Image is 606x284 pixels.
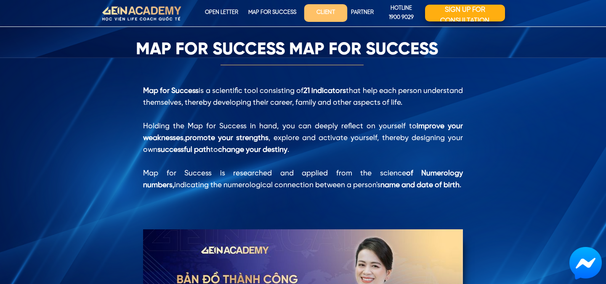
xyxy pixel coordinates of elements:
[143,134,463,154] font: , explore and activate yourself, thereby designing your own
[218,146,287,154] font: change your destiny
[351,10,374,15] font: Partner
[287,146,289,154] font: .
[210,146,218,154] font: to
[143,122,417,130] font: Holding the Map for Success in hand, you can deeply reflect on yourself to
[316,10,335,16] font: CLIENT
[303,87,346,95] font: 21 indicators
[136,41,438,58] font: Map For Success Map For Success
[183,134,185,142] font: ,
[143,87,199,95] font: Map for Success
[143,170,406,177] font: Map for Success is researched and applied from the science
[389,15,414,20] font: 1900 9029
[248,10,296,15] font: map for success
[185,134,268,142] font: promote your strengths
[157,146,210,154] font: successful path
[380,181,460,189] font: name and date of birth
[199,87,303,95] font: is a scientific tool consisting of
[391,6,412,11] font: hotline
[174,181,380,189] font: indicating the numerological connection between a person's
[460,181,461,189] font: .
[440,6,489,24] font: Sign up for consultation
[205,10,238,16] font: Open letter
[378,5,425,21] a: hotline1900 9029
